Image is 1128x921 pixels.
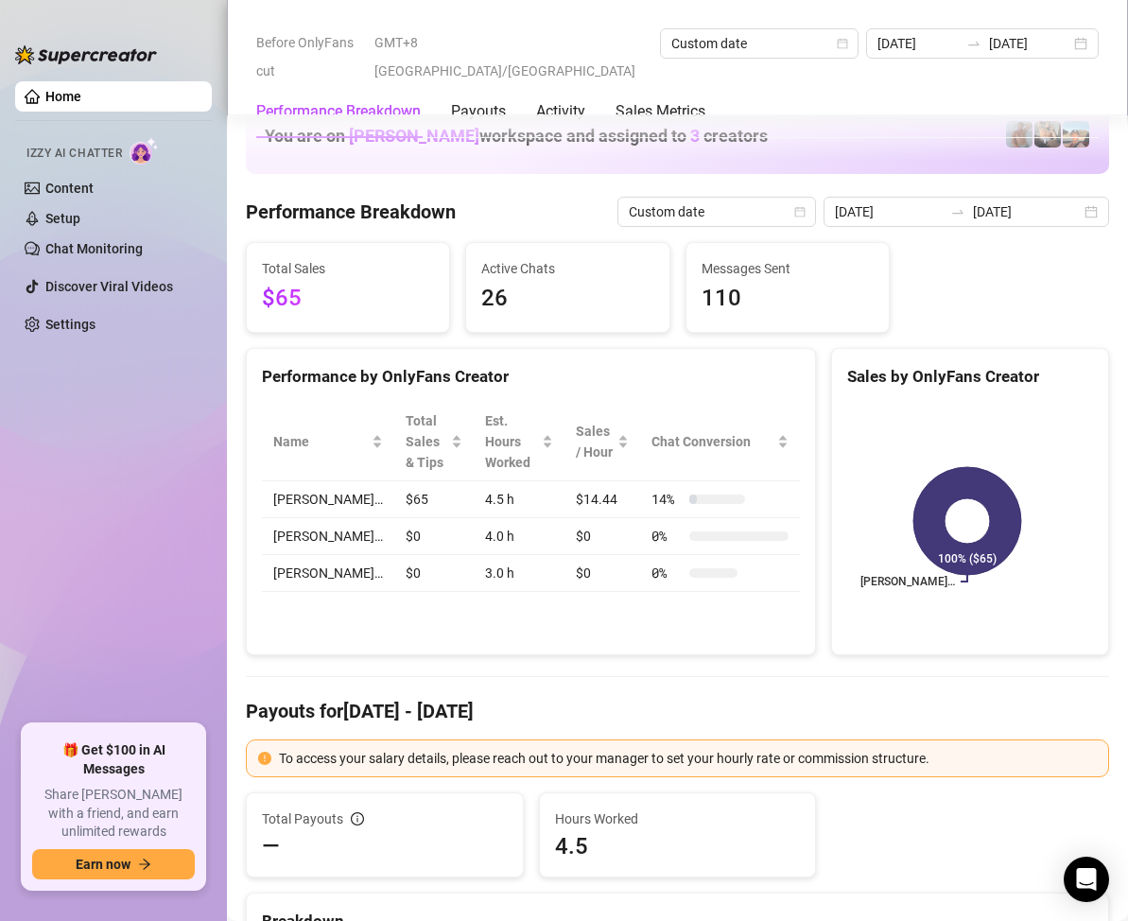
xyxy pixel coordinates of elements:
[651,431,773,452] span: Chat Conversion
[860,575,955,588] text: [PERSON_NAME]…
[555,808,801,829] span: Hours Worked
[32,786,195,842] span: Share [PERSON_NAME] with a friend, and earn unlimited rewards
[262,808,343,829] span: Total Payouts
[474,481,564,518] td: 4.5 h
[262,403,394,481] th: Name
[394,481,474,518] td: $65
[877,33,959,54] input: Start date
[406,410,447,473] span: Total Sales & Tips
[847,364,1093,390] div: Sales by OnlyFans Creator
[26,145,122,163] span: Izzy AI Chatter
[835,201,943,222] input: Start date
[45,211,80,226] a: Setup
[481,258,653,279] span: Active Chats
[950,204,965,219] span: swap-right
[130,137,159,165] img: AI Chatter
[246,698,1109,724] h4: Payouts for [DATE] - [DATE]
[32,741,195,778] span: 🎁 Get $100 in AI Messages
[351,812,364,825] span: info-circle
[671,29,847,58] span: Custom date
[651,489,682,510] span: 14 %
[837,38,848,49] span: calendar
[966,36,981,51] span: to
[45,181,94,196] a: Content
[481,281,653,317] span: 26
[262,364,800,390] div: Performance by OnlyFans Creator
[374,28,649,85] span: GMT+8 [GEOGRAPHIC_DATA]/[GEOGRAPHIC_DATA]
[15,45,157,64] img: logo-BBDzfeDw.svg
[794,206,806,217] span: calendar
[474,555,564,592] td: 3.0 h
[950,204,965,219] span: to
[279,748,1097,769] div: To access your salary details, please reach out to your manager to set your hourly rate or commis...
[564,518,641,555] td: $0
[564,555,641,592] td: $0
[76,857,130,872] span: Earn now
[262,518,394,555] td: [PERSON_NAME]…
[394,403,474,481] th: Total Sales & Tips
[45,279,173,294] a: Discover Viral Videos
[973,201,1081,222] input: End date
[394,555,474,592] td: $0
[262,281,434,317] span: $65
[651,563,682,583] span: 0 %
[451,100,506,123] div: Payouts
[262,555,394,592] td: [PERSON_NAME]…
[256,100,421,123] div: Performance Breakdown
[702,281,874,317] span: 110
[966,36,981,51] span: swap-right
[262,481,394,518] td: [PERSON_NAME]…
[564,481,641,518] td: $14.44
[702,258,874,279] span: Messages Sent
[394,518,474,555] td: $0
[262,831,280,861] span: —
[474,518,564,555] td: 4.0 h
[32,849,195,879] button: Earn nowarrow-right
[616,100,705,123] div: Sales Metrics
[138,858,151,871] span: arrow-right
[273,431,368,452] span: Name
[45,317,95,332] a: Settings
[256,28,363,85] span: Before OnlyFans cut
[629,198,805,226] span: Custom date
[576,421,615,462] span: Sales / Hour
[651,526,682,547] span: 0 %
[555,831,801,861] span: 4.5
[262,258,434,279] span: Total Sales
[564,403,641,481] th: Sales / Hour
[1064,857,1109,902] div: Open Intercom Messenger
[485,410,537,473] div: Est. Hours Worked
[45,89,81,104] a: Home
[989,33,1070,54] input: End date
[45,241,143,256] a: Chat Monitoring
[640,403,800,481] th: Chat Conversion
[536,100,585,123] div: Activity
[246,199,456,225] h4: Performance Breakdown
[258,752,271,765] span: exclamation-circle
